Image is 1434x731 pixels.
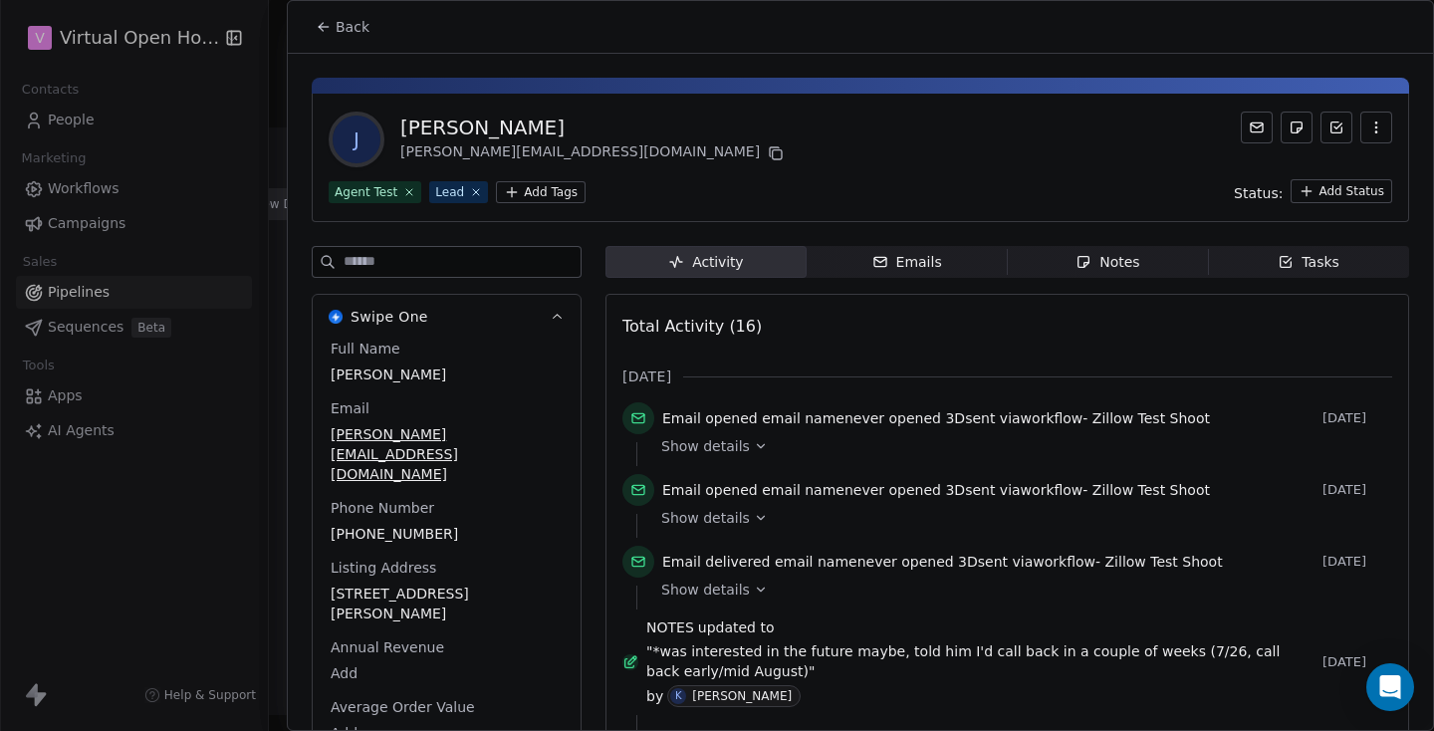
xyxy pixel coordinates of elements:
[327,398,373,418] span: Email
[661,436,750,456] span: Show details
[662,482,758,498] span: Email opened
[662,480,1210,500] span: email name sent via workflow -
[336,17,369,37] span: Back
[1322,482,1392,498] span: [DATE]
[400,114,788,141] div: [PERSON_NAME]
[435,183,464,201] div: Lead
[331,584,563,623] span: [STREET_ADDRESS][PERSON_NAME]
[844,410,965,426] span: never opened 3D
[662,410,758,426] span: Email opened
[646,686,663,706] span: by
[1105,554,1223,570] span: Zillow Test Shoot
[327,498,438,518] span: Phone Number
[335,183,397,201] div: Agent Test
[622,317,762,336] span: Total Activity (16)
[327,697,479,717] span: Average Order Value
[1322,654,1392,670] span: [DATE]
[662,554,770,570] span: Email delivered
[646,641,1314,681] span: "*was interested in the future maybe, told him I'd call back in a couple of weeks (7/26, call bac...
[333,116,380,163] span: J
[1322,554,1392,570] span: [DATE]
[675,688,682,704] div: K
[331,524,563,544] span: [PHONE_NUMBER]
[327,339,404,359] span: Full Name
[857,554,978,570] span: never opened 3D
[400,141,788,165] div: [PERSON_NAME][EMAIL_ADDRESS][DOMAIN_NAME]
[1075,252,1139,273] div: Notes
[496,181,586,203] button: Add Tags
[692,689,792,703] div: [PERSON_NAME]
[844,482,965,498] span: never opened 3D
[1366,663,1414,711] div: Open Intercom Messenger
[1322,410,1392,426] span: [DATE]
[1291,179,1392,203] button: Add Status
[698,617,775,637] span: updated to
[661,580,1378,600] a: Show details
[331,663,563,683] span: Add
[661,508,1378,528] a: Show details
[661,580,750,600] span: Show details
[1234,183,1283,203] span: Status:
[1092,410,1210,426] span: Zillow Test Shoot
[304,9,381,45] button: Back
[662,552,1223,572] span: email name sent via workflow -
[329,310,343,324] img: Swipe One
[662,408,1210,428] span: email name sent via workflow -
[351,307,428,327] span: Swipe One
[661,508,750,528] span: Show details
[661,436,1378,456] a: Show details
[872,252,942,273] div: Emails
[1278,252,1339,273] div: Tasks
[646,617,694,637] span: NOTES
[313,295,581,339] button: Swipe OneSwipe One
[331,365,563,384] span: [PERSON_NAME]
[331,424,563,484] span: [PERSON_NAME][EMAIL_ADDRESS][DOMAIN_NAME]
[1092,482,1210,498] span: Zillow Test Shoot
[327,558,440,578] span: Listing Address
[622,366,671,386] span: [DATE]
[327,637,448,657] span: Annual Revenue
